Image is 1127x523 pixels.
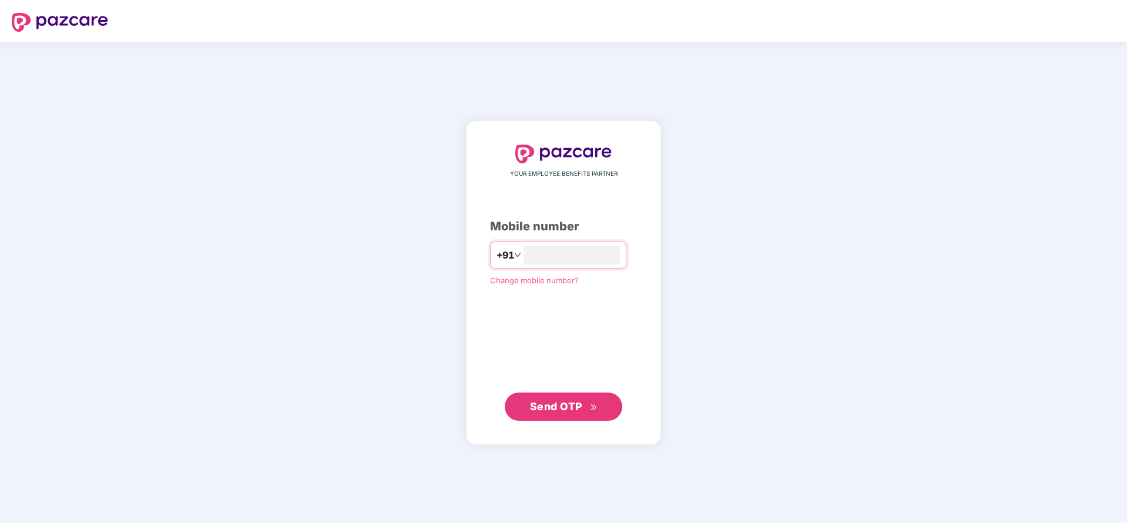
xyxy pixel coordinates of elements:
[590,404,598,411] span: double-right
[12,13,108,32] img: logo
[490,276,579,285] a: Change mobile number?
[505,393,622,421] button: Send OTPdouble-right
[497,248,514,263] span: +91
[514,252,521,259] span: down
[490,217,637,236] div: Mobile number
[515,145,612,163] img: logo
[510,169,618,179] span: YOUR EMPLOYEE BENEFITS PARTNER
[530,400,582,413] span: Send OTP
